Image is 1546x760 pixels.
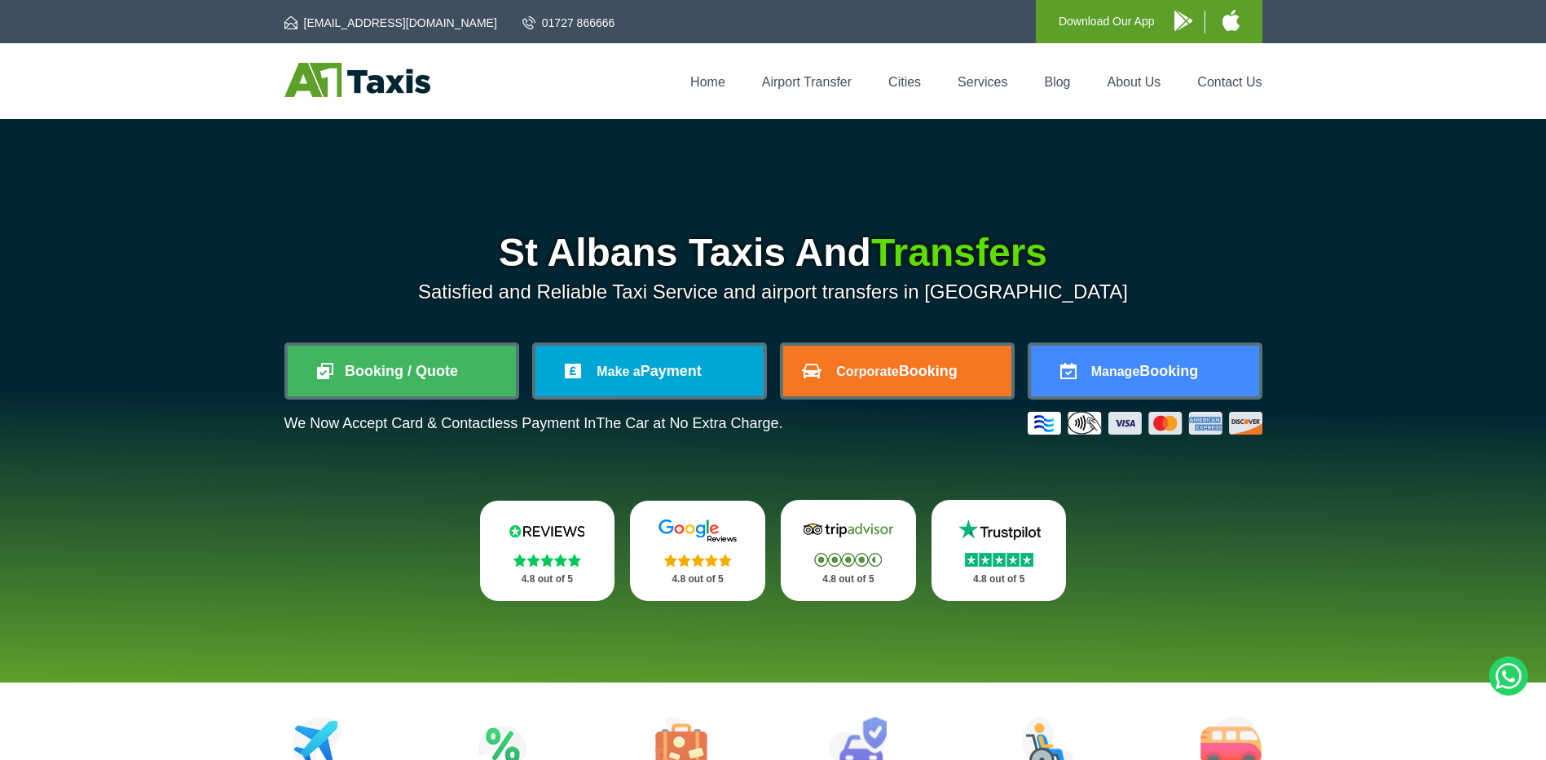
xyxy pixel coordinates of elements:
span: Make a [597,365,640,378]
a: Reviews.io Stars 4.8 out of 5 [480,501,615,601]
span: Transfers [871,231,1047,274]
h1: St Albans Taxis And [284,233,1262,272]
a: Tripadvisor Stars 4.8 out of 5 [781,500,916,601]
p: Satisfied and Reliable Taxi Service and airport transfers in [GEOGRAPHIC_DATA] [284,281,1262,303]
p: 4.8 out of 5 [648,569,747,590]
a: 01727 866666 [522,15,615,31]
span: Corporate [836,365,898,378]
a: Airport Transfer [762,75,852,89]
img: Google [649,519,747,543]
a: About Us [1108,75,1161,89]
a: [EMAIL_ADDRESS][DOMAIN_NAME] [284,15,497,31]
p: Download Our App [1059,11,1155,32]
p: 4.8 out of 5 [949,569,1049,590]
img: Trustpilot [950,518,1048,542]
a: Services [958,75,1007,89]
a: Cities [888,75,921,89]
a: Blog [1044,75,1070,89]
a: Trustpilot Stars 4.8 out of 5 [932,500,1067,601]
p: We Now Accept Card & Contactless Payment In [284,415,783,432]
img: Stars [664,554,732,567]
img: A1 Taxis Android App [1174,11,1192,31]
a: Make aPayment [535,346,764,396]
a: Contact Us [1197,75,1262,89]
p: 4.8 out of 5 [799,569,898,590]
img: A1 Taxis iPhone App [1222,10,1240,31]
img: Credit And Debit Cards [1028,412,1262,435]
a: ManageBooking [1031,346,1259,396]
p: 4.8 out of 5 [498,569,597,590]
a: Google Stars 4.8 out of 5 [630,501,765,601]
a: Booking / Quote [288,346,516,396]
a: CorporateBooking [783,346,1011,396]
img: Stars [814,553,882,567]
img: Stars [965,553,1033,567]
span: The Car at No Extra Charge. [596,415,782,431]
img: Stars [513,554,581,567]
span: Manage [1091,365,1140,378]
img: Tripadvisor [799,518,897,542]
a: Home [690,75,725,89]
img: A1 Taxis St Albans LTD [284,63,430,97]
img: Reviews.io [498,519,596,543]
